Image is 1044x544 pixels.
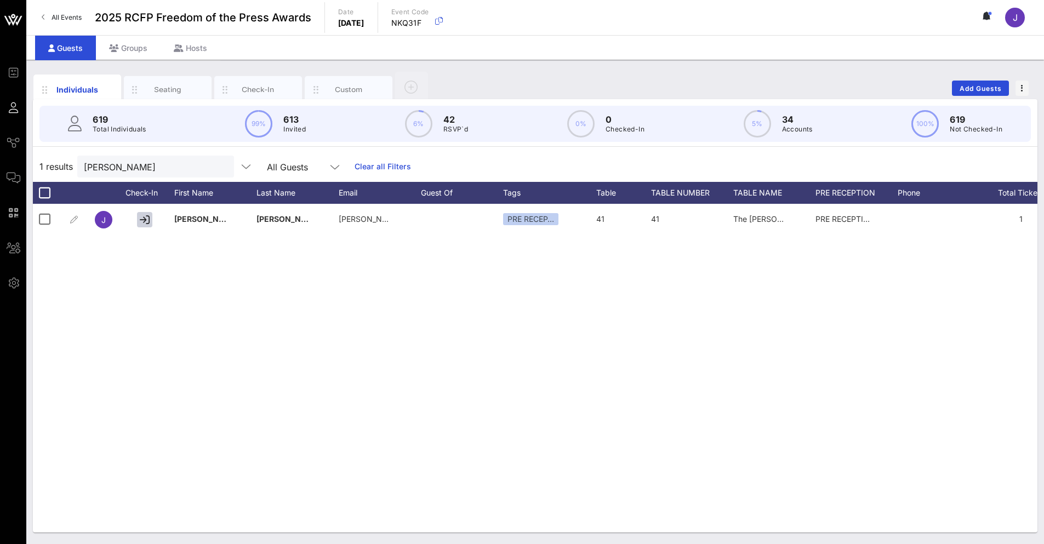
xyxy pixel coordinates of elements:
div: Guest Of [421,182,503,204]
span: 2025 RCFP Freedom of the Press Awards [95,9,311,26]
span: PRE RECEPTION [815,214,875,224]
div: TABLE NAME [733,182,815,204]
div: Groups [96,36,161,60]
div: Seating [144,84,192,95]
div: Tags [503,182,596,204]
p: NKQ31F [391,18,429,28]
p: 613 [283,113,306,126]
p: Not Checked-In [950,124,1002,135]
div: Check-In [119,182,174,204]
p: 619 [950,113,1002,126]
p: Accounts [782,124,813,135]
div: Individuals [53,84,102,95]
div: First Name [174,182,256,204]
p: RSVP`d [443,124,468,135]
div: All Guests [260,156,348,177]
div: PRE RECEPTION [815,182,898,204]
a: All Events [35,9,88,26]
div: Hosts [161,36,220,60]
span: [PERSON_NAME] [256,214,321,224]
p: Total Individuals [93,124,146,135]
button: Add Guests [952,81,1009,96]
span: J [1013,12,1018,23]
div: J [1005,8,1025,27]
span: [PERSON_NAME] [174,214,239,224]
p: Date [338,7,364,18]
div: Custom [324,84,373,95]
p: 619 [93,113,146,126]
span: 41 [651,214,659,224]
p: Event Code [391,7,429,18]
div: Check-In [234,84,283,95]
span: All Events [52,13,82,21]
div: Guests [35,36,96,60]
span: [PERSON_NAME][EMAIL_ADDRESS][PERSON_NAME][DOMAIN_NAME] [339,214,597,224]
span: J [101,215,106,225]
div: Email [339,182,421,204]
span: The [PERSON_NAME] Institute for Journalism [733,214,896,224]
p: Invited [283,124,306,135]
p: 42 [443,113,468,126]
p: [DATE] [338,18,364,28]
div: Phone [898,182,980,204]
p: 34 [782,113,813,126]
div: Table [596,182,651,204]
p: Checked-In [606,124,644,135]
div: Last Name [256,182,339,204]
span: 41 [596,214,604,224]
div: PRE RECEP… [503,213,558,225]
div: All Guests [267,162,308,172]
span: Add Guests [959,84,1002,93]
a: Clear all Filters [355,161,411,173]
div: TABLE NUMBER [651,182,733,204]
span: 1 results [39,160,73,173]
p: 0 [606,113,644,126]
